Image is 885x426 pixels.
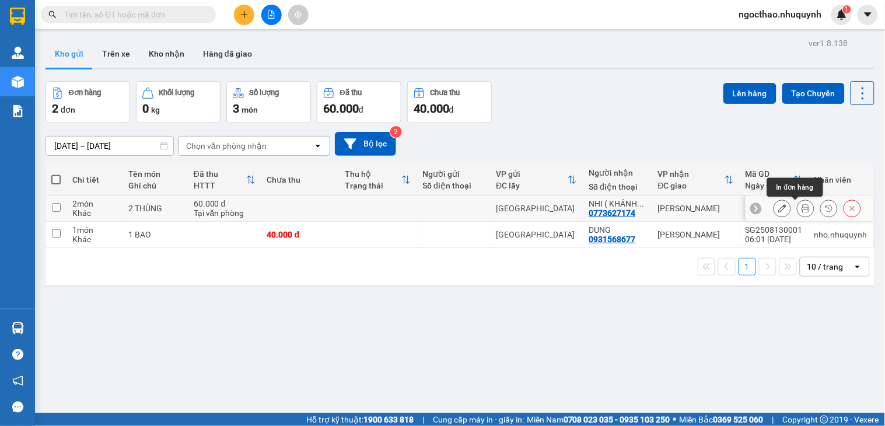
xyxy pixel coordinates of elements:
div: VP gửi [496,169,568,179]
div: 1 BAO [128,230,181,239]
strong: 1900 633 818 [363,415,414,424]
div: HTTT [194,181,246,190]
button: Bộ lọc [335,132,396,156]
div: DUNG [589,225,646,235]
button: Hàng đã giao [194,40,261,68]
button: plus [234,5,254,25]
div: Nhân viên [814,175,867,184]
div: Tên món [128,169,181,179]
div: 0773627174 [589,208,635,218]
div: In đơn hàng [767,178,823,197]
button: caret-down [858,5,878,25]
div: SG2508130001 [746,225,803,235]
span: ... [637,199,644,208]
strong: 0369 525 060 [713,415,764,424]
button: aim [288,5,309,25]
img: solution-icon [12,105,24,117]
span: 0 [142,102,149,116]
span: 3 [233,102,239,116]
div: 40.000 đ [267,230,333,239]
button: Kho nhận [139,40,194,68]
div: Đã thu [194,169,246,179]
span: đ [449,105,454,114]
button: Lên hàng [723,83,776,104]
div: Khối lượng [159,89,195,97]
div: Người gửi [422,169,484,179]
span: món [242,105,258,114]
div: [GEOGRAPHIC_DATA] [496,204,577,213]
div: Chưa thu [431,89,460,97]
div: NHI ( KHÁNH NHƠN ) [589,199,646,208]
div: Chọn văn phòng nhận [186,140,267,152]
span: aim [294,11,302,19]
span: file-add [267,11,275,19]
span: 40.000 [414,102,449,116]
img: icon-new-feature [837,9,847,20]
div: Số điện thoại [589,182,646,191]
span: kg [151,105,160,114]
div: Khác [72,235,117,244]
span: plus [240,11,249,19]
button: file-add [261,5,282,25]
button: Đã thu60.000đ [317,81,401,123]
div: 2 món [72,199,117,208]
sup: 1 [843,5,851,13]
div: ĐC lấy [496,181,568,190]
sup: 2 [390,126,402,138]
th: Toggle SortBy [490,165,583,195]
div: 06:01 [DATE] [746,235,803,244]
div: Mã GD [746,169,793,179]
span: copyright [820,415,828,424]
span: message [12,401,23,413]
div: Ghi chú [128,181,181,190]
img: warehouse-icon [12,322,24,334]
span: ngocthao.nhuquynh [730,7,831,22]
span: 60.000 [323,102,359,116]
button: Đơn hàng2đơn [46,81,130,123]
svg: open [313,141,323,151]
div: Tại văn phòng [194,208,256,218]
span: Miền Nam [527,413,670,426]
div: 10 / trang [807,261,844,273]
th: Toggle SortBy [188,165,261,195]
svg: open [853,262,862,271]
input: Select a date range. [46,137,173,155]
img: warehouse-icon [12,76,24,88]
th: Toggle SortBy [652,165,740,195]
span: Cung cấp máy in - giấy in: [433,413,524,426]
span: Hỗ trợ kỹ thuật: [306,413,414,426]
div: ĐC giao [658,181,725,190]
button: Số lượng3món [226,81,311,123]
button: Trên xe [93,40,139,68]
span: | [772,413,774,426]
div: 60.000 đ [194,199,256,208]
span: notification [12,375,23,386]
button: Chưa thu40.000đ [407,81,492,123]
div: Sửa đơn hàng [774,200,791,217]
button: Tạo Chuyến [782,83,845,104]
input: Tìm tên, số ĐT hoặc mã đơn [64,8,202,21]
span: 2 [52,102,58,116]
img: warehouse-icon [12,47,24,59]
div: ver 1.8.138 [809,37,848,50]
button: 1 [739,258,756,275]
div: [PERSON_NAME] [658,204,734,213]
div: Chi tiết [72,175,117,184]
div: 1 món [72,225,117,235]
div: Ngày ĐH [746,181,793,190]
div: Người nhận [589,168,646,177]
div: Đã thu [340,89,362,97]
span: 1 [845,5,849,13]
strong: 0708 023 035 - 0935 103 250 [564,415,670,424]
span: search [48,11,57,19]
div: 2 THÙNG [128,204,181,213]
span: | [422,413,424,426]
th: Toggle SortBy [339,165,417,195]
th: Toggle SortBy [740,165,809,195]
span: đơn [61,105,75,114]
div: Số điện thoại [422,181,484,190]
div: Chưa thu [267,175,333,184]
div: Trạng thái [345,181,401,190]
button: Khối lượng0kg [136,81,221,123]
button: Kho gửi [46,40,93,68]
